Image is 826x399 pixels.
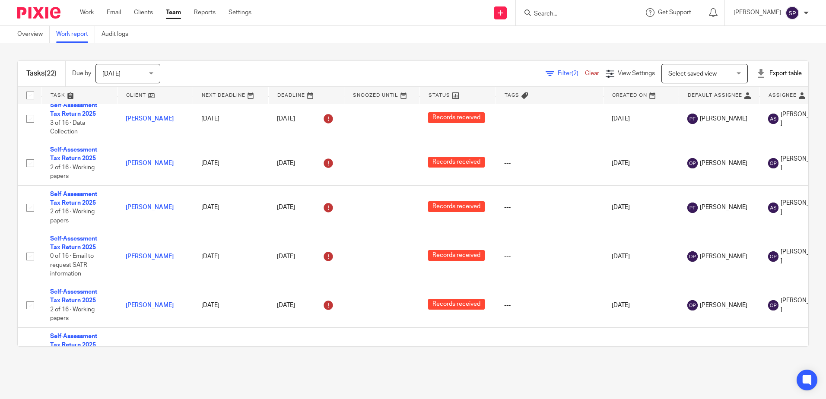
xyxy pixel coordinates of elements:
a: [PERSON_NAME] [126,116,174,122]
td: [DATE] [603,283,679,327]
span: (22) [44,70,57,77]
a: Email [107,8,121,17]
div: --- [504,159,594,168]
a: Settings [229,8,251,17]
td: [DATE] [193,230,268,283]
img: svg%3E [687,251,698,262]
a: [PERSON_NAME] [126,204,174,210]
div: Export table [756,69,802,78]
p: [PERSON_NAME] [734,8,781,17]
span: View Settings [618,70,655,76]
a: Self-Assessment Tax Return 2025 [50,191,97,206]
span: Records received [428,112,485,123]
span: (2) [572,70,578,76]
td: [DATE] [193,185,268,230]
span: Filter [558,70,585,76]
span: 0 of 16 · Email to request SATR information [50,253,94,277]
img: svg%3E [768,158,778,168]
div: --- [504,301,594,310]
td: [DATE] [193,141,268,185]
div: [DATE] [277,156,335,170]
a: Audit logs [102,26,135,43]
a: Self-Assessment Tax Return 2025 [50,236,97,250]
span: Get Support [658,9,691,16]
img: svg%3E [687,300,698,310]
a: Team [166,8,181,17]
td: [DATE] [193,97,268,141]
a: [PERSON_NAME] [126,302,174,308]
img: svg%3E [768,114,778,124]
span: Records received [428,201,485,212]
a: Self-Assessment Tax Return 2025 [50,147,97,161]
span: [PERSON_NAME] [700,301,747,310]
img: svg%3E [687,114,698,124]
td: [DATE] [193,327,268,380]
span: [PERSON_NAME] [700,114,747,123]
span: Tags [505,93,519,98]
div: --- [504,114,594,123]
img: svg%3E [768,251,778,262]
p: Due by [72,69,91,78]
input: Search [533,10,611,18]
a: Clear [585,70,599,76]
span: 2 of 16 · Working papers [50,307,95,322]
span: Select saved view [668,71,717,77]
div: [DATE] [277,298,335,312]
span: [DATE] [102,71,121,77]
div: [DATE] [277,250,335,263]
a: Work [80,8,94,17]
a: [PERSON_NAME] [126,160,174,166]
span: Records received [428,157,485,168]
td: [DATE] [603,185,679,230]
div: [DATE] [277,201,335,215]
a: Clients [134,8,153,17]
td: [DATE] [603,141,679,185]
div: [DATE] [277,112,335,126]
img: svg%3E [687,203,698,213]
img: svg%3E [687,158,698,168]
img: svg%3E [785,6,799,20]
span: [PERSON_NAME] [700,252,747,261]
h1: Tasks [26,69,57,78]
a: Self-Assessment Tax Return 2025 [50,333,97,348]
div: --- [504,252,594,261]
img: svg%3E [768,300,778,310]
span: [PERSON_NAME] [700,159,747,168]
td: [DATE] [603,230,679,283]
a: Work report [56,26,95,43]
span: 2 of 16 · Working papers [50,165,95,180]
a: [PERSON_NAME] [126,253,174,260]
span: 2 of 16 · Working papers [50,209,95,224]
img: Pixie [17,7,60,19]
td: [DATE] [603,327,679,380]
td: [DATE] [193,283,268,327]
span: Records received [428,250,485,261]
td: [DATE] [603,97,679,141]
a: Overview [17,26,50,43]
div: --- [504,203,594,212]
a: Reports [194,8,216,17]
span: 3 of 16 · Data Collection [50,120,85,135]
a: Self-Assessment Tax Return 2025 [50,289,97,304]
span: Records received [428,299,485,310]
span: [PERSON_NAME] [700,203,747,212]
img: svg%3E [768,203,778,213]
